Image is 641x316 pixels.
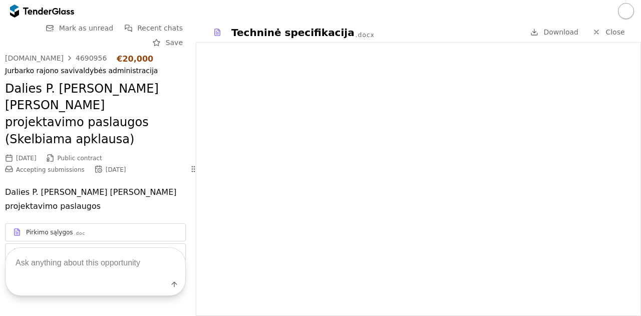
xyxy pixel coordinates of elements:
[5,81,186,148] h2: Dalies P. [PERSON_NAME] [PERSON_NAME] projektavimo paslaugos (Skelbiama apklausa)
[117,54,153,64] div: €20,000
[5,223,186,241] a: Pirkimo sąlygos.doc
[59,24,114,32] span: Mark as unread
[43,22,117,35] button: Mark as unread
[121,22,186,35] button: Recent chats
[5,55,64,62] div: [DOMAIN_NAME]
[543,28,578,36] span: Download
[106,166,126,173] div: [DATE]
[586,26,631,39] a: Close
[16,166,85,173] span: Accepting submissions
[527,26,581,39] a: Download
[150,37,186,49] button: Save
[231,26,355,40] div: Techninė specifikacija
[356,31,375,40] div: .DOCX
[5,185,186,213] p: Dalies P. [PERSON_NAME] [PERSON_NAME] projektavimo paslaugos
[137,24,183,32] span: Recent chats
[5,54,107,62] a: [DOMAIN_NAME]4690956
[76,55,107,62] div: 4690956
[58,155,102,162] span: Public contract
[16,155,37,162] div: [DATE]
[5,67,186,75] div: Jurbarko rajono savivaldybės administracija
[166,39,183,47] span: Save
[605,28,624,36] span: Close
